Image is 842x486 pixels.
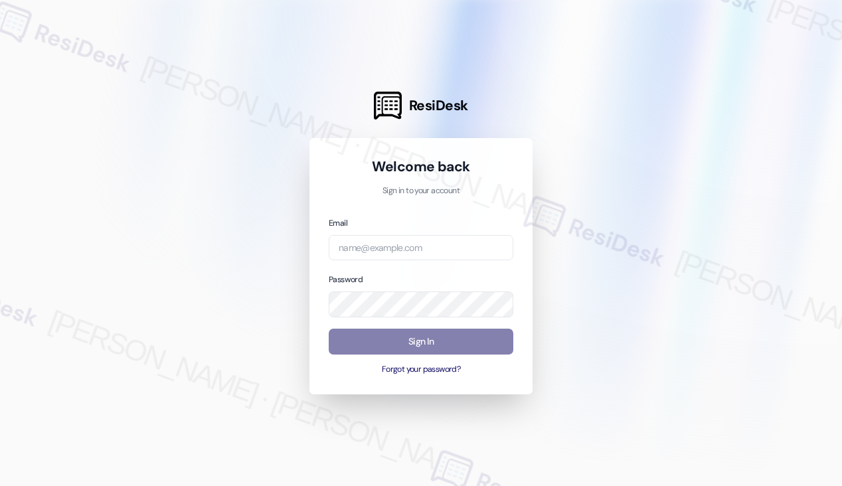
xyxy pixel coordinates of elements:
[374,92,402,120] img: ResiDesk Logo
[329,185,513,197] p: Sign in to your account
[329,364,513,376] button: Forgot your password?
[329,274,363,285] label: Password
[329,235,513,261] input: name@example.com
[409,96,468,115] span: ResiDesk
[329,157,513,176] h1: Welcome back
[329,218,347,228] label: Email
[329,329,513,355] button: Sign In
